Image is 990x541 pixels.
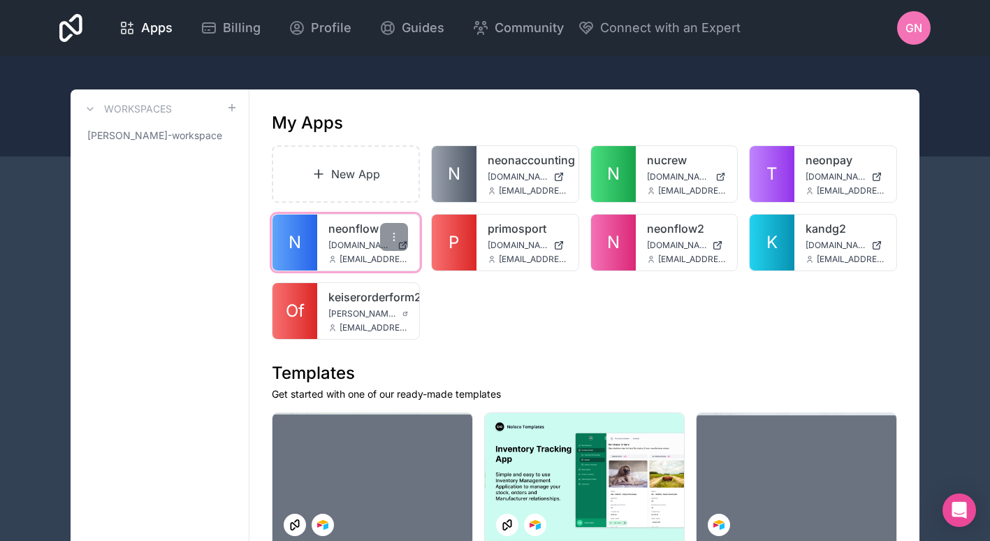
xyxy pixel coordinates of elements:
[272,215,317,270] a: N
[488,220,567,237] a: primosport
[488,240,548,251] span: [DOMAIN_NAME]
[647,240,707,251] span: [DOMAIN_NAME]
[223,18,261,38] span: Billing
[311,18,351,38] span: Profile
[108,13,184,43] a: Apps
[286,300,305,322] span: Of
[104,102,172,116] h3: Workspaces
[647,240,727,251] a: [DOMAIN_NAME]
[272,145,420,203] a: New App
[448,163,460,185] span: N
[328,240,408,251] a: [DOMAIN_NAME]
[461,13,575,43] a: Community
[402,18,444,38] span: Guides
[488,171,567,182] a: [DOMAIN_NAME]
[750,215,794,270] a: K
[578,18,741,38] button: Connect with an Expert
[750,146,794,202] a: T
[806,240,866,251] span: [DOMAIN_NAME]
[488,240,567,251] a: [DOMAIN_NAME]
[277,13,363,43] a: Profile
[340,322,408,333] span: [EMAIL_ADDRESS][DOMAIN_NAME]
[328,289,408,305] a: keiserorderform2
[449,231,459,254] span: P
[817,254,885,265] span: [EMAIL_ADDRESS][DOMAIN_NAME]
[328,240,392,251] span: [DOMAIN_NAME]
[817,185,885,196] span: [EMAIL_ADDRESS][DOMAIN_NAME]
[317,519,328,531] img: Airtable Logo
[340,254,408,265] span: [EMAIL_ADDRESS][DOMAIN_NAME]
[806,220,885,237] a: kandg2
[272,362,897,384] h1: Templates
[647,171,711,182] span: [DOMAIN_NAME]
[591,215,636,270] a: N
[82,123,238,148] a: [PERSON_NAME]-workspace
[82,101,172,117] a: Workspaces
[607,163,620,185] span: N
[499,254,567,265] span: [EMAIL_ADDRESS][DOMAIN_NAME]
[499,185,567,196] span: [EMAIL_ADDRESS][DOMAIN_NAME]
[530,519,541,531] img: Airtable Logo
[647,220,727,237] a: neonflow2
[328,220,408,237] a: neonflow
[806,171,885,182] a: [DOMAIN_NAME]
[432,215,476,270] a: P
[328,308,397,319] span: [PERSON_NAME][DOMAIN_NAME]
[766,231,778,254] span: K
[658,254,727,265] span: [EMAIL_ADDRESS][DOMAIN_NAME]
[905,20,922,36] span: GN
[368,13,456,43] a: Guides
[607,231,620,254] span: N
[272,112,343,134] h1: My Apps
[488,171,548,182] span: [DOMAIN_NAME]
[272,283,317,339] a: Of
[272,387,897,401] p: Get started with one of our ready-made templates
[806,240,885,251] a: [DOMAIN_NAME]
[328,308,408,319] a: [PERSON_NAME][DOMAIN_NAME]
[189,13,272,43] a: Billing
[141,18,173,38] span: Apps
[647,171,727,182] a: [DOMAIN_NAME]
[591,146,636,202] a: N
[289,231,301,254] span: N
[713,519,725,531] img: Airtable Logo
[432,146,476,202] a: N
[658,185,727,196] span: [EMAIL_ADDRESS][DOMAIN_NAME]
[647,152,727,168] a: nucrew
[87,129,222,143] span: [PERSON_NAME]-workspace
[495,18,564,38] span: Community
[806,171,866,182] span: [DOMAIN_NAME]
[766,163,778,185] span: T
[806,152,885,168] a: neonpay
[488,152,567,168] a: neonaccounting
[942,493,976,527] div: Open Intercom Messenger
[600,18,741,38] span: Connect with an Expert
